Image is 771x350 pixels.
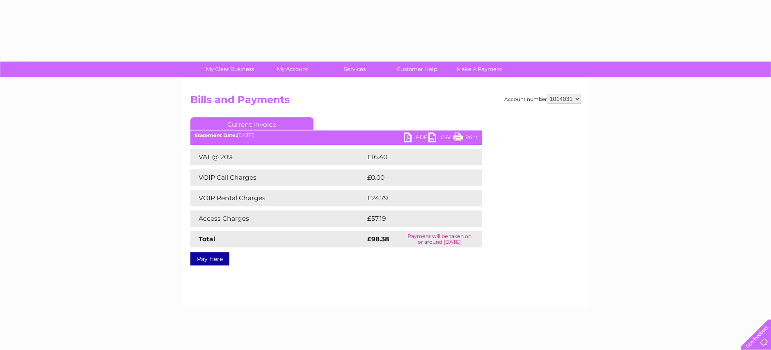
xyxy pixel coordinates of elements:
[190,94,581,110] h2: Bills and Payments
[321,62,389,77] a: Services
[190,190,365,206] td: VOIP Rental Charges
[453,133,478,144] a: Print
[397,231,482,247] td: Payment will be taken on or around [DATE]
[365,149,465,165] td: £16.40
[190,133,482,138] div: [DATE]
[365,169,463,186] td: £0.00
[365,190,465,206] td: £24.79
[383,62,451,77] a: Customer Help
[190,117,313,130] a: Current Invoice
[190,252,229,265] a: Pay Here
[259,62,326,77] a: My Account
[504,94,581,104] div: Account number
[367,235,389,243] strong: £98.38
[199,235,215,243] strong: Total
[428,133,453,144] a: CSV
[190,149,365,165] td: VAT @ 20%
[365,210,464,227] td: £57.19
[194,132,237,138] b: Statement Date:
[190,210,365,227] td: Access Charges
[446,62,513,77] a: Make A Payment
[196,62,264,77] a: My Clear Business
[190,169,365,186] td: VOIP Call Charges
[404,133,428,144] a: PDF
